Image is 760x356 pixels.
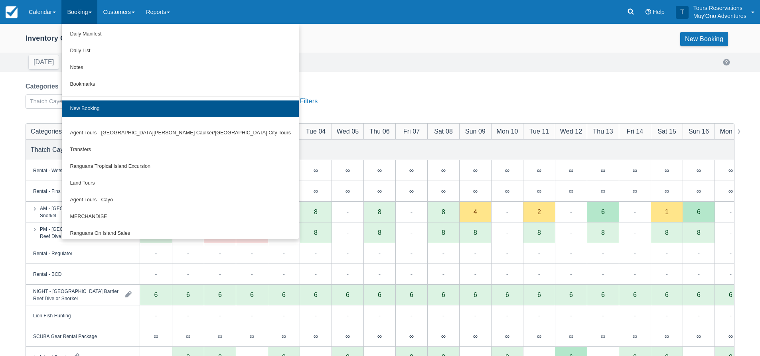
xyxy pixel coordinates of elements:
div: 6 [587,285,619,305]
div: - [315,248,317,258]
div: 6 [697,291,701,298]
div: ∞ [683,160,715,181]
div: ∞ [491,326,523,347]
button: [DATE] [29,55,59,69]
div: - [634,311,636,320]
div: ∞ [363,326,395,347]
div: ∞ [505,167,509,173]
div: ∞ [555,160,587,181]
div: - [602,248,604,258]
div: Wed 05 [337,126,359,136]
div: ∞ [633,167,637,173]
div: ∞ [186,333,190,339]
div: 1 [665,208,669,215]
div: - [251,269,253,279]
div: - [347,311,349,320]
div: - [474,248,476,258]
div: 6 [346,291,349,298]
div: ∞ [140,326,172,347]
div: ∞ [619,160,651,181]
div: 6 [683,285,715,305]
div: ∞ [395,326,427,347]
div: - [379,269,381,279]
div: ∞ [505,333,509,339]
div: - [347,207,349,216]
div: ∞ [314,333,318,339]
div: ∞ [651,160,683,181]
div: Rental - BCD [33,270,61,277]
div: ∞ [665,188,669,194]
div: - [570,207,572,216]
div: - [506,248,508,258]
div: Inventory Calendar [26,34,91,43]
div: 6 [474,291,477,298]
div: ∞ [537,333,541,339]
div: ∞ [409,188,414,194]
div: - [506,228,508,237]
span: Help [653,9,665,15]
div: 8 [378,229,381,236]
div: ∞ [332,160,363,181]
div: ∞ [587,160,619,181]
div: - [187,248,189,258]
a: Land Tours [62,175,299,192]
div: - [283,269,285,279]
div: 6 [601,291,605,298]
a: Bookmarks [62,76,299,93]
div: ∞ [491,160,523,181]
div: ∞ [314,188,318,194]
div: ∞ [715,160,746,181]
div: ∞ [697,167,701,173]
button: Clear Filters [279,94,321,108]
div: ∞ [268,326,300,347]
div: - [506,311,508,320]
div: - [251,311,253,320]
div: - [634,269,636,279]
div: 6 [314,291,318,298]
div: ∞ [587,326,619,347]
div: - [347,269,349,279]
div: 6 [427,285,459,305]
div: Rental - Wetsuit [33,167,67,174]
div: 6 [218,291,222,298]
div: ∞ [569,188,573,194]
div: 8 [665,229,669,236]
div: - [283,248,285,258]
div: Tue 11 [529,126,549,136]
div: 8 [601,229,605,236]
div: - [602,311,604,320]
div: ∞ [728,333,733,339]
a: Notes [62,59,299,76]
div: ∞ [537,188,541,194]
div: ∞ [665,167,669,173]
div: 6 [332,285,363,305]
div: - [379,248,381,258]
div: - [570,269,572,279]
div: ∞ [250,333,254,339]
div: ∞ [441,188,446,194]
div: ∞ [523,160,555,181]
div: 6 [140,285,172,305]
div: ∞ [505,188,509,194]
div: ∞ [697,333,701,339]
div: - [442,248,444,258]
div: - [730,228,732,237]
img: checkfront-main-nav-mini-logo.png [6,6,18,18]
div: 6 [715,285,746,305]
div: Categories and products [31,126,101,136]
div: ∞ [236,326,268,347]
div: ∞ [459,181,491,202]
div: - [187,311,189,320]
div: - [379,311,381,320]
div: - [698,269,700,279]
div: ∞ [683,181,715,202]
div: - [442,269,444,279]
div: ∞ [523,326,555,347]
a: Daily List [62,43,299,59]
div: ∞ [332,326,363,347]
div: ∞ [345,167,350,173]
div: - [315,311,317,320]
div: ∞ [409,333,414,339]
div: ∞ [619,326,651,347]
div: PM - [GEOGRAPHIC_DATA] Barrier Reef Dive or Snorkel [40,225,119,240]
